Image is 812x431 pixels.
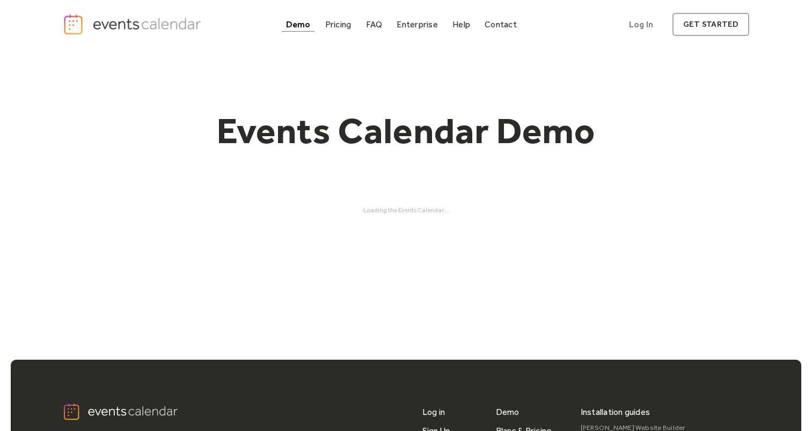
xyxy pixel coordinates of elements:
a: Contact [480,17,521,32]
a: FAQ [362,17,387,32]
a: Log In [618,13,664,36]
a: get started [672,13,749,36]
a: Enterprise [392,17,442,32]
div: Loading the Events Calendar... [63,206,750,214]
a: Pricing [321,17,356,32]
a: Demo [282,17,315,32]
div: Contact [485,21,517,27]
a: Log in [422,403,445,421]
div: Enterprise [397,21,437,27]
h1: Events Calendar Demo [200,109,612,153]
div: Help [452,21,470,27]
div: FAQ [366,21,383,27]
div: Demo [286,21,311,27]
div: Installation guides [581,403,650,421]
a: Help [448,17,474,32]
div: Pricing [325,21,352,27]
a: Demo [496,403,520,421]
a: home [63,13,204,35]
